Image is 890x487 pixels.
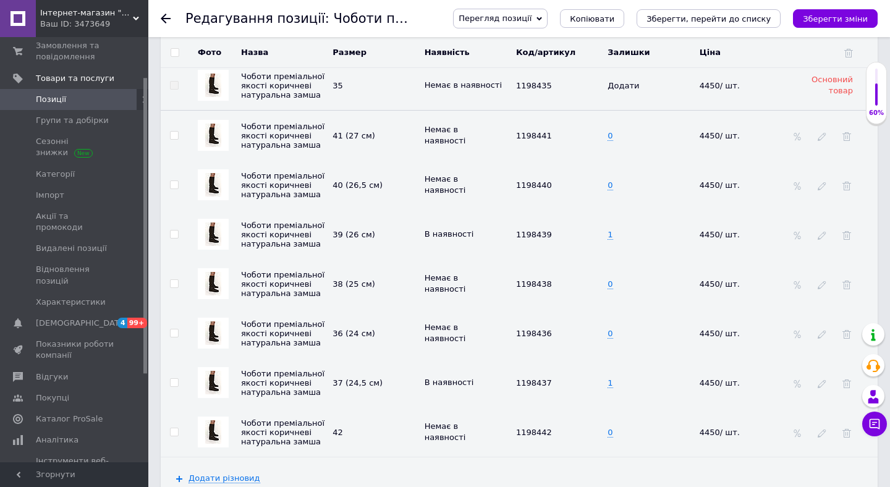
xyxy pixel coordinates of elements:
span: Размер [333,48,367,57]
span: 36 (24 см) [333,329,375,338]
span: Сапоги премиального качества [12,14,129,23]
span: 1198436 [516,329,552,338]
span: Акції та промокоди [36,211,114,233]
span: 1198442 [516,428,552,437]
span: Покупці [36,392,69,404]
span: Товари та послуги [36,73,114,84]
td: Дані основного товару [329,61,421,111]
span: Немає в наявності [425,174,466,195]
span: 1198435 [516,81,552,90]
span: Категорії [36,169,75,180]
span: Назву успадковано від основного товару [241,418,324,446]
div: 60% [867,109,886,117]
span: Замовлення та повідомлення [36,40,114,62]
span: 1 [608,378,612,388]
th: Фото [189,37,238,68]
span: 1198441 [516,131,552,140]
span: Позиції [36,94,66,105]
span: 1198437 [516,378,552,387]
span: 4450/ шт. [700,180,740,190]
button: Копіювати [560,9,624,28]
span: 99+ [127,318,148,328]
th: Наявність [422,37,513,68]
div: Ваш ID: 3473649 [40,19,148,30]
span: Высота от пяти: 42 см [12,97,95,106]
span: 0 [608,279,612,289]
span: [DEMOGRAPHIC_DATA] [36,318,127,329]
span: Інструменти веб-майстра та SEO [36,455,114,478]
span: Назву успадковано від основного товару [241,320,324,347]
span: Характеристики [36,297,106,308]
span: 1198439 [516,230,552,239]
span: 35 [333,81,343,90]
th: Назва [238,37,329,68]
span: В наявності [425,378,474,387]
span: 0 [608,180,612,190]
div: Повернутися назад [161,14,171,23]
th: Ціна [697,37,788,68]
span: В наявності [425,229,474,239]
span: Дані основного товару [608,81,639,90]
span: Назву успадковано від основного товару [241,369,324,397]
span: 4450/ шт. [700,378,740,387]
span: Відгуки [36,371,68,383]
span: Назву успадковано від основного товару [241,171,324,199]
span: 38 (25 см) [333,279,375,289]
div: 60% Якість заповнення [866,62,887,124]
span: Групи та добірки [36,115,109,126]
td: Дані основного товару [697,61,788,111]
span: Імпорт [36,190,64,201]
button: Зберегти, перейти до списку [637,9,781,28]
span: Немає в наявності [425,273,466,294]
h1: Редагування позиції: Чоботи преміальної якості коричневі натуральна замша [185,11,719,26]
span: 42 [333,428,343,437]
span: Каталог ProSale [36,413,103,425]
span: Цвет: Коричневый | Шоколад [12,35,121,44]
span: 1198438 [516,279,552,289]
span: Подошва сзади: 3 см [12,139,91,148]
span: Назву успадковано від основного товару [241,270,324,298]
span: Додати різновид [189,473,260,483]
span: 1 [608,230,612,240]
span: Видалені позиції [36,243,107,254]
span: 39 (26 см) [333,230,375,239]
span: 0 [608,329,612,339]
span: Ремешок регулируется [12,118,98,127]
th: Залишки [604,37,696,68]
th: Код/артикул [513,37,604,68]
span: 4450/ шт. [700,329,740,338]
td: Дані основного товару [513,61,604,111]
span: Внутри: мягкая байка по всей длине (деми) [12,76,174,85]
i: Зберегти, перейти до списку [646,14,771,23]
span: Показники роботи компанії [36,339,114,361]
span: 4 [117,318,127,328]
span: Копіювати [570,14,614,23]
button: Зберегти зміни [793,9,878,28]
span: 0 [608,131,612,141]
span: Перегляд позиції [459,14,532,23]
i: Зберегти зміни [803,14,868,23]
span: Сезонні знижки [36,136,114,158]
body: Редактор, 88A0F75A-62F6-4435-9EAB-49843C145D12 [12,12,234,25]
span: Материал: Натуральная замша [12,56,130,65]
span: 4450/ шт. [700,428,740,437]
span: Немає в наявності [425,323,466,343]
span: Немає в наявності [425,125,466,145]
span: Немає в наявності [425,421,466,442]
span: Основний товар [812,75,853,95]
span: Чоботи преміальної якості коричневі натуральна замша [241,72,324,100]
span: 4450/ шт. [700,279,740,289]
span: 4450/ шт. [700,131,740,140]
span: 37 (24,5 см) [333,378,383,387]
span: 4450/ шт. [700,230,740,239]
span: Інтернет-магазин "Супер Бутік" [40,7,133,19]
span: Аналітика [36,434,78,446]
span: Немає в наявності [425,80,502,90]
span: 41 (27 см) [333,131,375,140]
span: Відновлення позицій [36,264,114,286]
td: Дані основного товару [422,61,513,111]
button: Чат з покупцем [862,412,887,436]
span: 1198440 [516,180,552,190]
span: 40 (26,5 см) [333,180,383,190]
span: Назву успадковано від основного товару [241,122,324,150]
